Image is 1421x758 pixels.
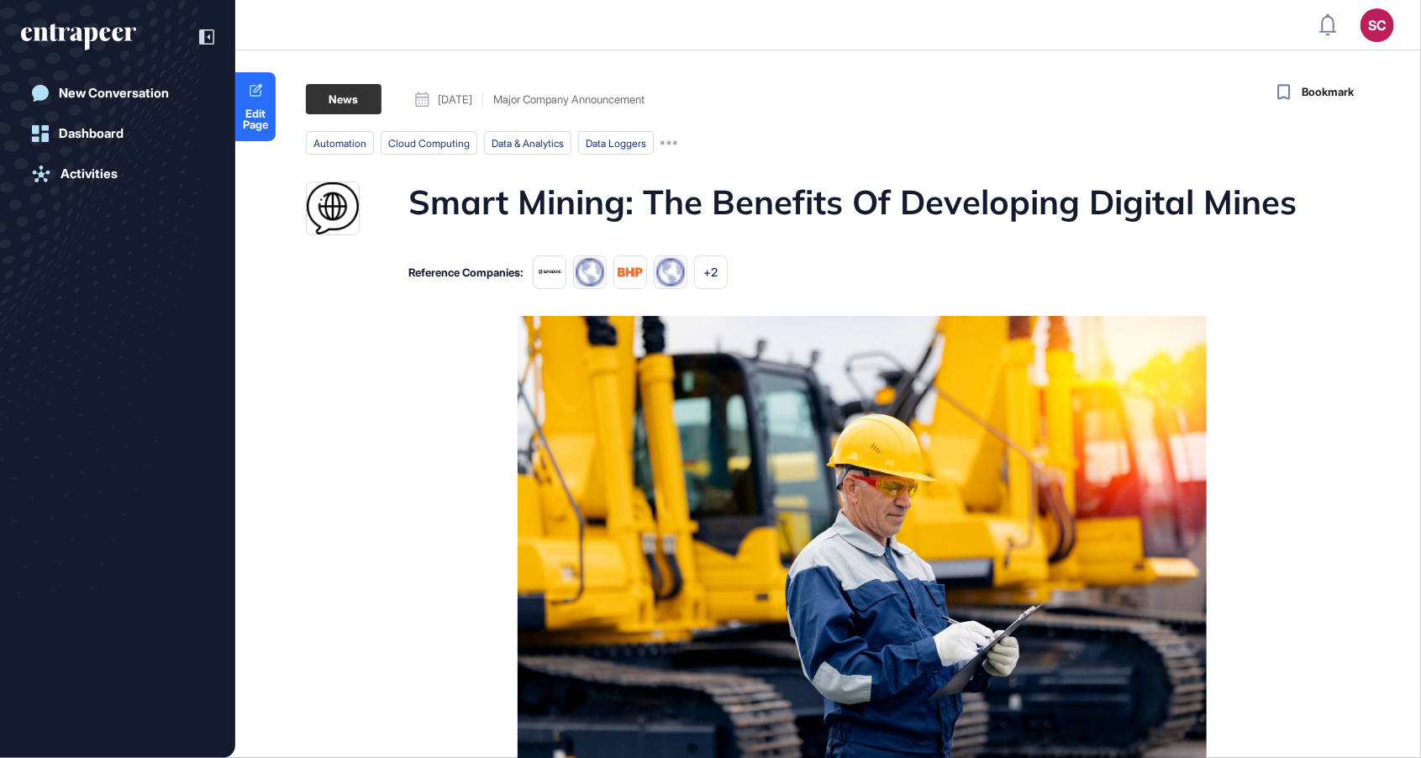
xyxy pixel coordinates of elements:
div: entrapeer-logo [21,24,136,50]
img: 65bf5ba20a0b0648ca7a3145.tmpwl2yxcyi [613,255,647,289]
img: favicons [573,255,607,289]
div: Dashboard [59,126,124,141]
span: Edit Page [235,108,276,130]
a: New Conversation [21,76,214,110]
li: data loggers [578,131,654,155]
span: [DATE] [438,94,472,105]
a: Dashboard [21,117,214,150]
div: New Conversation [59,86,169,101]
a: Edit Page [235,72,276,141]
li: data & analytics [484,131,571,155]
div: News [306,84,382,114]
img: 685d33228c7abf8b72ec3d2d.png [533,255,566,289]
a: Activities [21,157,214,191]
div: Major Company Announcement [493,94,645,105]
span: Bookmark [1302,84,1354,101]
img: www.azomining.com [307,182,359,234]
img: favicons [654,255,687,289]
h1: Smart Mining: The Benefits Of Developing Digital Mines [408,182,1297,235]
div: +2 [694,255,728,289]
li: automation [306,131,374,155]
li: cloud computing [381,131,477,155]
div: Activities [61,166,118,182]
button: Bookmark [1273,81,1354,104]
div: Reference Companies: [408,267,523,278]
button: SC [1360,8,1394,42]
